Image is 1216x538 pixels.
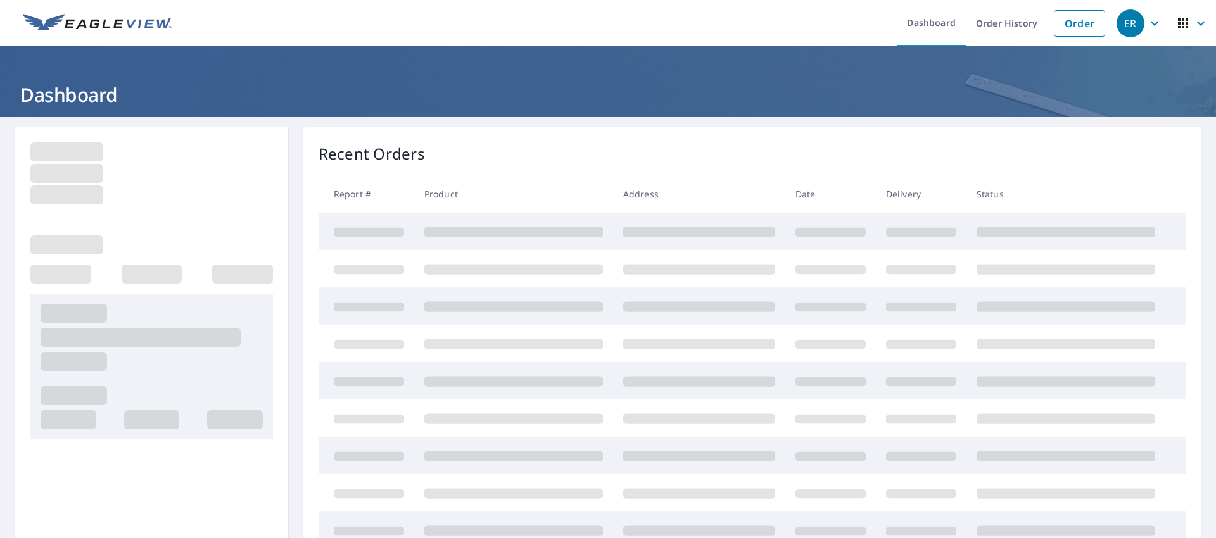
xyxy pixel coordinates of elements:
th: Report # [319,175,414,213]
th: Date [785,175,876,213]
div: ER [1117,9,1144,37]
th: Address [613,175,785,213]
p: Recent Orders [319,142,425,165]
th: Product [414,175,613,213]
h1: Dashboard [15,82,1201,108]
th: Delivery [876,175,966,213]
a: Order [1054,10,1105,37]
img: EV Logo [23,14,172,33]
th: Status [966,175,1165,213]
